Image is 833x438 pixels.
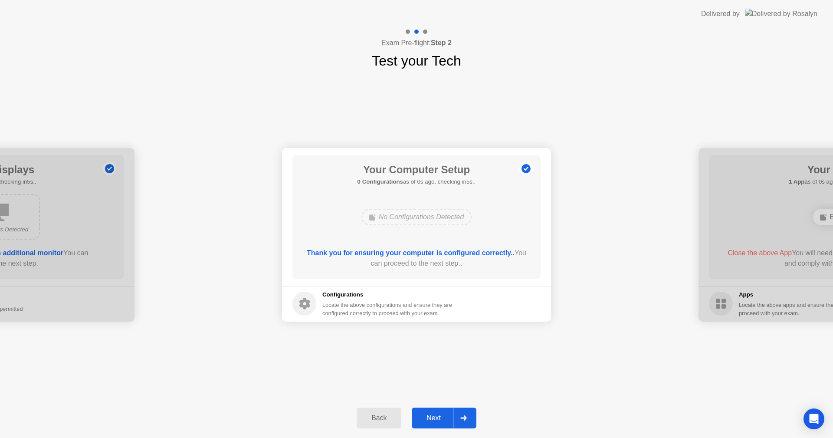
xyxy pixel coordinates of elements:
button: Next [412,408,476,428]
img: Delivered by Rosalyn [745,9,817,19]
h5: as of 0s ago, checking in5s.. [357,178,476,186]
h4: Exam Pre-flight: [381,38,452,48]
div: Delivered by [701,9,740,19]
b: 0 Configurations [357,178,403,185]
h1: Your Computer Setup [357,162,476,178]
div: Next [414,414,453,422]
b: Step 2 [431,39,452,46]
b: Thank you for ensuring your computer is configured correctly.. [307,249,515,257]
div: Locate the above configurations and ensure they are configured correctly to proceed with your exam. [322,301,454,317]
div: You can proceed to the next step.. [305,248,528,269]
button: Back [357,408,401,428]
h1: Test your Tech [372,50,461,71]
div: Open Intercom Messenger [803,408,824,429]
h5: Configurations [322,290,454,299]
div: No Configurations Detected [361,209,472,225]
div: Back [359,414,399,422]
